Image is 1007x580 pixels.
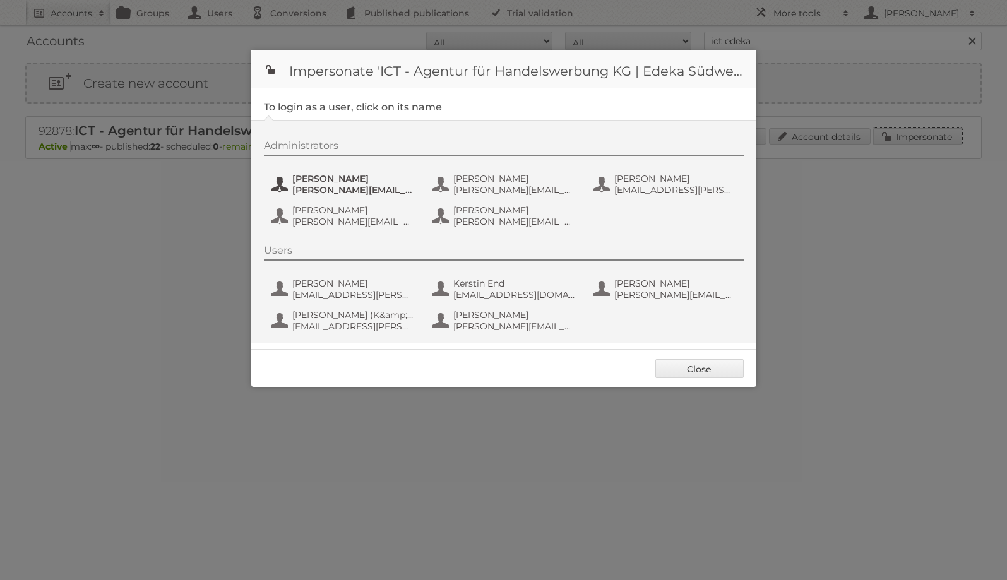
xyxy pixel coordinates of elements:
button: Kerstin End [EMAIL_ADDRESS][DOMAIN_NAME] [431,276,580,302]
span: [PERSON_NAME][EMAIL_ADDRESS][PERSON_NAME][DOMAIN_NAME] [292,216,415,227]
span: [PERSON_NAME] [614,173,737,184]
div: Administrators [264,139,744,156]
button: [PERSON_NAME] [PERSON_NAME][EMAIL_ADDRESS][PERSON_NAME][DOMAIN_NAME] [431,203,580,228]
span: [EMAIL_ADDRESS][PERSON_NAME][DOMAIN_NAME] [292,289,415,300]
span: [PERSON_NAME] [453,204,576,216]
button: [PERSON_NAME] [PERSON_NAME][EMAIL_ADDRESS][PERSON_NAME][DOMAIN_NAME] [270,172,419,197]
button: [PERSON_NAME] [PERSON_NAME][EMAIL_ADDRESS][PERSON_NAME][DOMAIN_NAME] [431,172,580,197]
span: [PERSON_NAME][EMAIL_ADDRESS][PERSON_NAME][DOMAIN_NAME] [292,184,415,196]
legend: To login as a user, click on its name [264,101,442,113]
span: [PERSON_NAME][EMAIL_ADDRESS][PERSON_NAME][DOMAIN_NAME] [453,321,576,332]
span: [PERSON_NAME][EMAIL_ADDRESS][PERSON_NAME][DOMAIN_NAME] [453,184,576,196]
span: [PERSON_NAME] [614,278,737,289]
span: Kerstin End [453,278,576,289]
button: [PERSON_NAME] [PERSON_NAME][EMAIL_ADDRESS][PERSON_NAME][DOMAIN_NAME] [431,308,580,333]
a: Close [655,359,744,378]
span: [EMAIL_ADDRESS][PERSON_NAME][DOMAIN_NAME] [614,184,737,196]
span: [PERSON_NAME][EMAIL_ADDRESS][PERSON_NAME][DOMAIN_NAME] [614,289,737,300]
button: [PERSON_NAME] [EMAIL_ADDRESS][PERSON_NAME][DOMAIN_NAME] [270,276,419,302]
div: Users [264,244,744,261]
button: [PERSON_NAME] [PERSON_NAME][EMAIL_ADDRESS][PERSON_NAME][DOMAIN_NAME] [270,203,419,228]
span: [PERSON_NAME] [292,173,415,184]
span: [PERSON_NAME] [292,278,415,289]
button: [PERSON_NAME] [EMAIL_ADDRESS][PERSON_NAME][DOMAIN_NAME] [592,172,741,197]
span: [EMAIL_ADDRESS][DOMAIN_NAME] [453,289,576,300]
span: [PERSON_NAME] [453,173,576,184]
span: [EMAIL_ADDRESS][PERSON_NAME][DOMAIN_NAME] [292,321,415,332]
span: [PERSON_NAME] [453,309,576,321]
button: [PERSON_NAME] (K&amp;D) [EMAIL_ADDRESS][PERSON_NAME][DOMAIN_NAME] [270,308,419,333]
span: [PERSON_NAME][EMAIL_ADDRESS][PERSON_NAME][DOMAIN_NAME] [453,216,576,227]
button: [PERSON_NAME] [PERSON_NAME][EMAIL_ADDRESS][PERSON_NAME][DOMAIN_NAME] [592,276,741,302]
span: [PERSON_NAME] (K&amp;D) [292,309,415,321]
span: [PERSON_NAME] [292,204,415,216]
h1: Impersonate 'ICT - Agentur für Handelswerbung KG | Edeka Südwest' [251,50,756,88]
